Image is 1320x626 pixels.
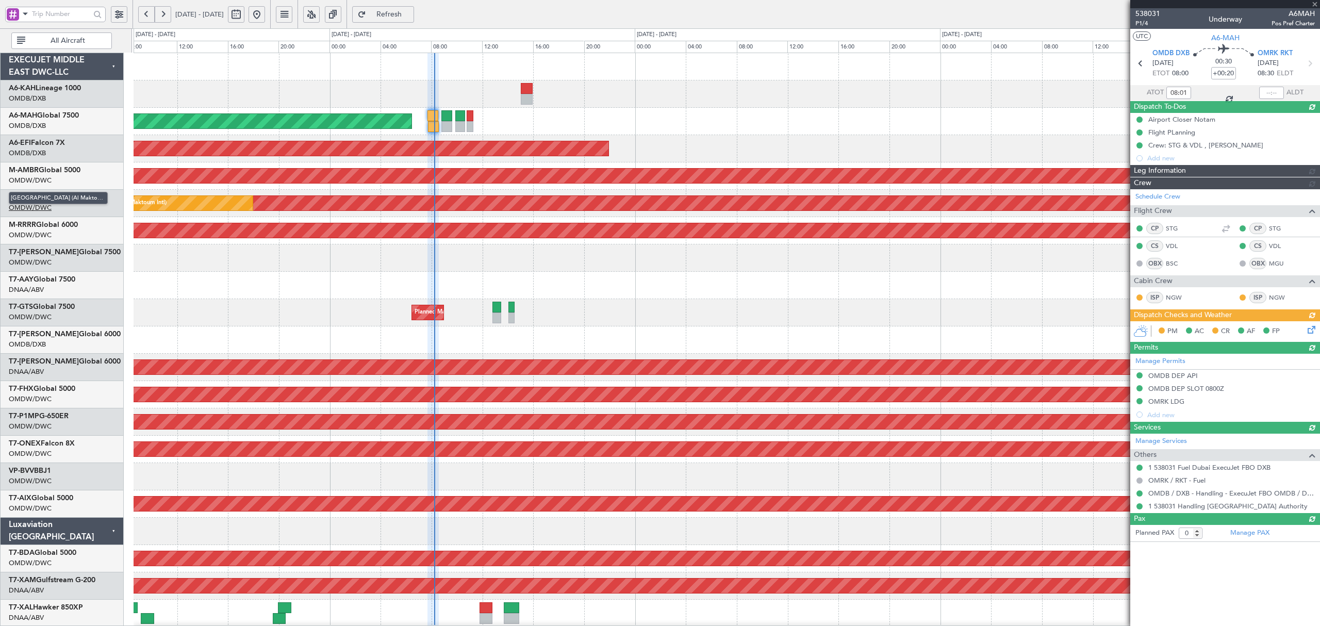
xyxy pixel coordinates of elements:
div: Underway [1209,14,1242,25]
span: 00:30 [1215,57,1232,67]
a: OMDW/DWC [9,312,52,322]
a: DNAA/ABV [9,613,44,622]
span: T7-[PERSON_NAME] [9,331,79,338]
span: T7-ONEX [9,440,41,447]
div: 12:00 [177,41,228,53]
button: Refresh [352,6,414,23]
a: M-RRRRGlobal 6000 [9,221,78,228]
span: [DATE] [1152,58,1174,69]
div: 00:00 [940,41,991,53]
span: OMRK RKT [1258,48,1293,59]
button: UTC [1133,31,1151,41]
a: T7-[PERSON_NAME]Global 7500 [9,249,121,256]
div: 16:00 [228,41,279,53]
a: T7-GTSGlobal 7500 [9,303,75,310]
div: 04:00 [991,41,1042,53]
div: 20:00 [889,41,940,53]
a: A6-EFIFalcon 7X [9,139,65,146]
a: OMDW/DWC [9,422,52,431]
div: 20:00 [584,41,635,53]
span: T7-AIX [9,495,31,502]
div: 04:00 [381,41,432,53]
a: T7-[PERSON_NAME]Global 6000 [9,358,121,365]
span: ALDT [1286,88,1303,98]
span: VP-BVV [9,467,34,474]
a: T7-XALHawker 850XP [9,604,83,611]
span: [GEOGRAPHIC_DATA] (Al Maktoum Intl) [9,192,108,205]
button: All Aircraft [11,32,112,49]
a: DNAA/ABV [9,586,44,595]
a: DNAA/ABV [9,285,44,294]
span: ELDT [1277,69,1293,79]
a: T7-[PERSON_NAME]Global 6000 [9,331,121,338]
a: OMDW/DWC [9,449,52,458]
span: M-RRRR [9,221,36,228]
span: ATOT [1147,88,1164,98]
a: T7-ONEXFalcon 8X [9,440,75,447]
span: T7-[PERSON_NAME] [9,358,79,365]
div: 00:00 [635,41,686,53]
a: DNAA/ABV [9,367,44,376]
span: Pos Pref Charter [1272,19,1315,28]
a: T7-AAYGlobal 7500 [9,276,75,283]
span: OMDB DXB [1152,48,1190,59]
span: 08:00 [1172,69,1189,79]
span: All Aircraft [27,37,108,44]
span: T7-XAM [9,576,36,584]
a: OMDB/DXB [9,149,46,158]
span: T7-XAL [9,604,33,611]
span: T7-AAY [9,276,34,283]
a: OMDW/DWC [9,176,52,185]
div: 08:00 [1042,41,1093,53]
a: A6-KAHLineage 1000 [9,85,81,92]
a: OMDW/DWC [9,558,52,568]
div: 08:00 [737,41,788,53]
div: 04:00 [686,41,737,53]
span: A6-MAH [1211,32,1240,43]
div: 12:00 [1093,41,1144,53]
a: OMDB/DXB [9,340,46,349]
div: 00:00 [329,41,381,53]
span: A6-EFI [9,139,31,146]
a: OMDB/DXB [9,121,46,130]
span: P1/4 [1135,19,1160,28]
div: [DATE] - [DATE] [332,30,371,39]
a: T7-BDAGlobal 5000 [9,549,76,556]
div: 20:00 [278,41,329,53]
div: 12:00 [482,41,533,53]
a: OMDW/DWC [9,258,52,267]
span: [DATE] [1258,58,1279,69]
a: OMDW/DWC [9,230,52,240]
a: OMDW/DWC [9,504,52,513]
span: T7-P1MP [9,413,39,420]
div: 12:00 [787,41,838,53]
span: M-AMBR [9,167,39,174]
a: T7-P1MPG-650ER [9,413,69,420]
span: T7-GTS [9,303,33,310]
a: OMDW/DWC[GEOGRAPHIC_DATA] (Al Maktoum Intl) [9,203,52,212]
a: OMDB/DXB [9,94,46,103]
a: T7-XAMGulfstream G-200 [9,576,95,584]
div: [DATE] - [DATE] [136,30,175,39]
a: T7-AIXGlobal 5000 [9,495,73,502]
span: A6-MAH [9,112,37,119]
span: T7-[PERSON_NAME] [9,249,79,256]
span: ETOT [1152,69,1169,79]
span: T7-BDA [9,549,35,556]
a: T7-FHXGlobal 5000 [9,385,75,392]
div: Planned Maint Dubai (Al Maktoum Intl) [415,305,516,320]
span: T7-FHX [9,385,34,392]
span: A6-KAH [9,85,36,92]
div: 08:00 [126,41,177,53]
a: A6-MAHGlobal 7500 [9,112,79,119]
span: A6MAH [1272,8,1315,19]
a: OMDW/DWC [9,476,52,486]
div: 16:00 [533,41,584,53]
div: [DATE] - [DATE] [942,30,982,39]
div: 08:00 [431,41,482,53]
a: VP-BVVBBJ1 [9,467,51,474]
a: OMDW/DWC [9,394,52,404]
span: 538031 [1135,8,1160,19]
span: 08:30 [1258,69,1274,79]
span: Refresh [368,11,410,18]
